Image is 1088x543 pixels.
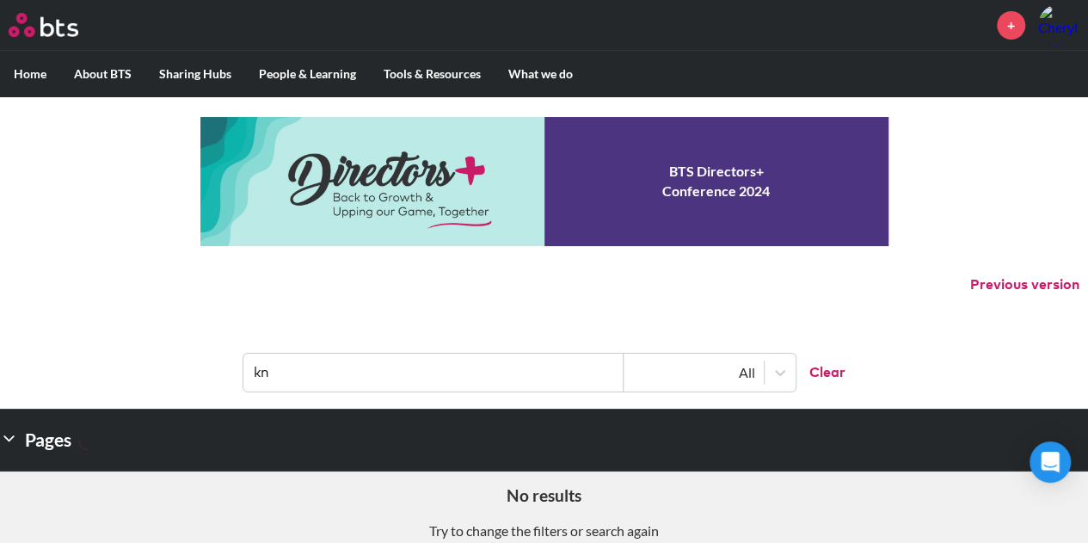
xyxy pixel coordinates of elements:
[370,52,495,96] label: Tools & Resources
[1038,4,1079,46] a: Profile
[1030,441,1071,483] div: Open Intercom Messenger
[632,363,755,382] div: All
[13,521,1075,540] p: Try to change the filters or search again
[9,13,110,37] a: Go home
[145,52,245,96] label: Sharing Hubs
[200,117,888,246] a: Conference 2024
[1038,4,1079,46] img: Cheryl Chua
[13,484,1075,508] h5: No results
[245,52,370,96] label: People & Learning
[970,275,1079,294] button: Previous version
[997,11,1025,40] a: +
[243,354,624,392] input: Find contents, pages and demos...
[796,354,845,392] button: Clear
[495,52,587,96] label: What we do
[9,13,78,37] img: BTS Logo
[60,52,145,96] label: About BTS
